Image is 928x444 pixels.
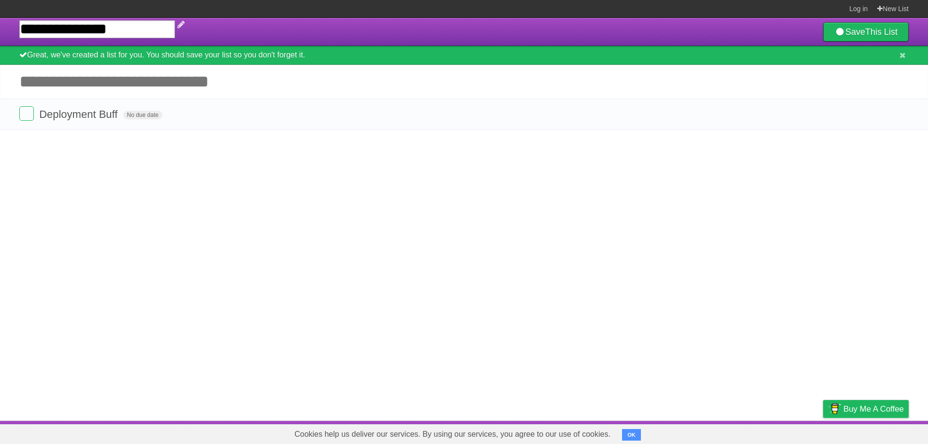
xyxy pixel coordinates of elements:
[828,401,841,417] img: Buy me a coffee
[39,108,120,120] span: Deployment Buff
[823,22,909,42] a: SaveThis List
[848,423,909,442] a: Suggest a feature
[823,400,909,418] a: Buy me a coffee
[865,27,898,37] b: This List
[285,425,620,444] span: Cookies help us deliver our services. By using our services, you agree to our use of cookies.
[695,423,715,442] a: About
[811,423,836,442] a: Privacy
[622,429,641,441] button: OK
[123,111,162,119] span: No due date
[778,423,799,442] a: Terms
[843,401,904,417] span: Buy me a coffee
[19,106,34,121] label: Done
[726,423,766,442] a: Developers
